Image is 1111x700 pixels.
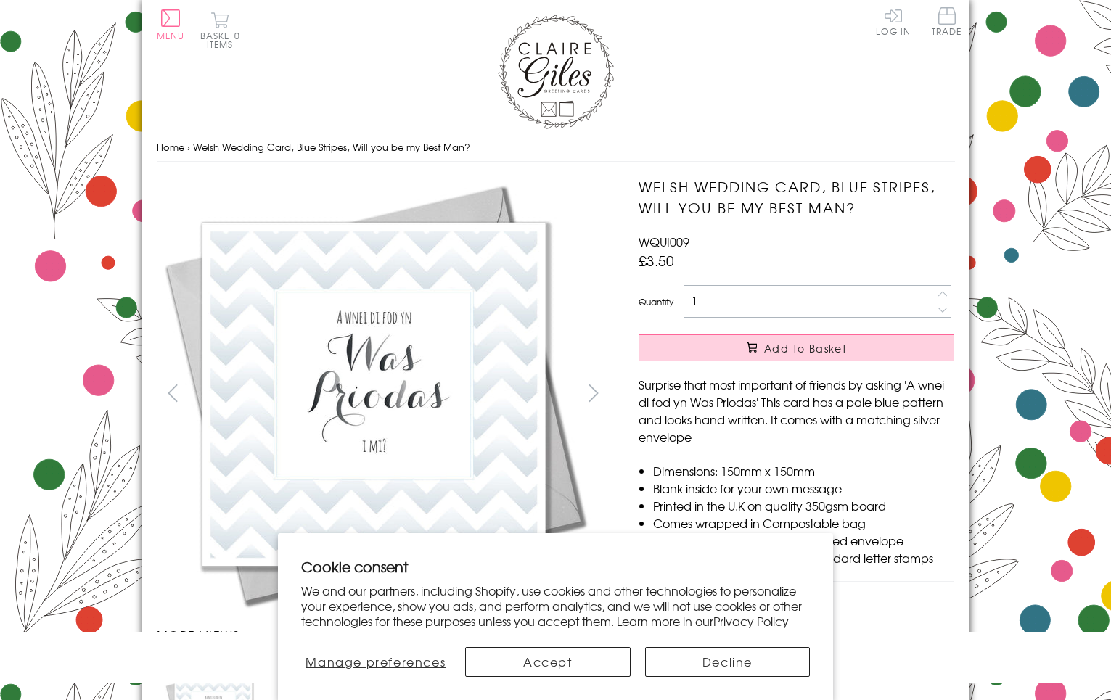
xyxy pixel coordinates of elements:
p: We and our partners, including Shopify, use cookies and other technologies to personalize your ex... [301,583,811,628]
span: £3.50 [639,250,674,271]
button: Manage preferences [301,647,451,677]
li: Printed in the U.K on quality 350gsm board [653,497,954,514]
button: Menu [157,9,185,40]
button: next [577,376,610,409]
button: Decline [645,647,811,677]
li: Comes wrapped in Compostable bag [653,514,954,532]
h2: Cookie consent [301,556,811,577]
span: Welsh Wedding Card, Blue Stripes, Will you be my Best Man? [193,140,470,154]
img: Claire Giles Greetings Cards [498,15,614,129]
nav: breadcrumbs [157,133,955,162]
span: Menu [157,29,185,42]
a: Log In [876,7,911,36]
label: Quantity [639,295,673,308]
li: With matching sustainable sourced envelope [653,532,954,549]
h3: More views [157,626,610,643]
span: WQUI009 [639,233,689,250]
h1: Welsh Wedding Card, Blue Stripes, Will you be my Best Man? [639,176,954,218]
span: Trade [932,7,962,36]
span: › [187,140,190,154]
button: Add to Basket [639,334,954,361]
a: Privacy Policy [713,612,789,630]
button: Basket0 items [200,12,240,49]
button: prev [157,376,189,409]
li: Dimensions: 150mm x 150mm [653,462,954,479]
p: Surprise that most important of friends by asking 'A wnei di fod yn Was Priodas' This card has a ... [639,376,954,445]
button: Accept [465,647,631,677]
span: Add to Basket [764,341,847,355]
a: Home [157,140,184,154]
a: Trade [932,7,962,38]
img: Welsh Wedding Card, Blue Stripes, Will you be my Best Man? [157,176,592,612]
li: Blank inside for your own message [653,479,954,497]
span: 0 items [207,29,240,51]
span: Manage preferences [306,653,446,670]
